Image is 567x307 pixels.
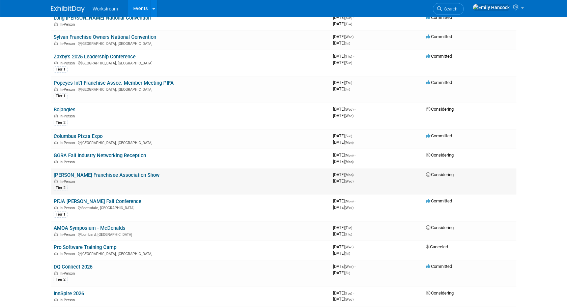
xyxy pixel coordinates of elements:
span: (Mon) [345,199,353,203]
span: Committed [426,133,452,138]
span: (Mon) [345,173,353,177]
span: In-Person [60,61,77,65]
img: In-Person Event [54,206,58,209]
div: [GEOGRAPHIC_DATA], [GEOGRAPHIC_DATA] [54,60,328,65]
a: Columbus Pizza Expo [54,133,103,139]
span: - [355,244,356,249]
span: In-Person [60,41,77,46]
span: Committed [426,34,452,39]
span: (Wed) [345,35,353,39]
span: (Fri) [345,252,350,255]
span: Search [442,6,457,11]
span: Considering [426,172,454,177]
span: [DATE] [333,244,356,249]
span: [DATE] [333,21,352,26]
span: - [353,290,354,296]
a: Long [PERSON_NAME] National Convention [54,15,151,21]
span: (Mon) [345,141,353,144]
span: [DATE] [333,40,350,46]
span: [DATE] [333,34,356,39]
span: In-Person [60,141,77,145]
span: Committed [426,15,452,20]
img: In-Person Event [54,114,58,117]
span: Considering [426,107,454,112]
img: In-Person Event [54,160,58,163]
span: Considering [426,225,454,230]
span: [DATE] [333,231,352,236]
img: In-Person Event [54,87,58,91]
span: (Wed) [345,108,353,111]
span: - [353,54,354,59]
span: In-Person [60,298,77,302]
span: Committed [426,264,452,269]
img: In-Person Event [54,252,58,255]
img: In-Person Event [54,141,58,144]
span: [DATE] [333,113,353,118]
span: (Mon) [345,153,353,157]
span: - [353,225,354,230]
span: [DATE] [333,86,350,91]
div: [GEOGRAPHIC_DATA], [GEOGRAPHIC_DATA] [54,140,328,145]
img: In-Person Event [54,22,58,26]
span: (Sun) [345,134,352,138]
span: [DATE] [333,198,356,203]
span: Considering [426,290,454,296]
span: Canceled [426,244,448,249]
span: Workstream [93,6,118,11]
div: Tier 2 [54,185,67,191]
span: - [353,133,354,138]
span: (Tue) [345,291,352,295]
span: - [353,15,354,20]
span: [DATE] [333,172,356,177]
div: Scottsdale, [GEOGRAPHIC_DATA] [54,205,328,210]
a: PFJA [PERSON_NAME] Fall Conference [54,198,141,204]
span: [DATE] [333,251,350,256]
div: Tier 2 [54,277,67,283]
span: (Wed) [345,206,353,210]
span: (Wed) [345,245,353,249]
div: Tier 1 [54,93,67,99]
span: - [355,107,356,112]
span: [DATE] [333,225,354,230]
span: (Wed) [345,265,353,269]
span: [DATE] [333,205,353,210]
div: Tier 1 [54,212,67,218]
span: [DATE] [333,80,354,85]
div: [GEOGRAPHIC_DATA], [GEOGRAPHIC_DATA] [54,86,328,92]
span: (Sun) [345,61,352,65]
span: In-Person [60,22,77,27]
span: [DATE] [333,270,350,275]
span: [DATE] [333,107,356,112]
div: Lombard, [GEOGRAPHIC_DATA] [54,231,328,237]
span: In-Person [60,271,77,276]
span: [DATE] [333,264,356,269]
span: In-Person [60,160,77,164]
span: Committed [426,198,452,203]
span: [DATE] [333,297,353,302]
span: - [355,264,356,269]
span: (Tue) [345,226,352,230]
span: [DATE] [333,152,356,158]
span: (Mon) [345,160,353,164]
a: Search [433,3,464,15]
a: Sylvan Franchise Owners National Convention [54,34,156,40]
span: In-Person [60,87,77,92]
span: (Wed) [345,114,353,118]
span: Committed [426,80,452,85]
img: In-Person Event [54,41,58,45]
img: ExhibitDay [51,6,85,12]
span: - [355,34,356,39]
span: In-Person [60,179,77,184]
span: In-Person [60,252,77,256]
a: Bojangles [54,107,76,113]
span: - [355,172,356,177]
div: [GEOGRAPHIC_DATA], [GEOGRAPHIC_DATA] [54,251,328,256]
div: Tier 2 [54,120,67,126]
span: (Sun) [345,16,352,20]
a: GGRA Fall Industry Networking Reception [54,152,146,159]
span: - [355,152,356,158]
a: Zaxby's 2025 Leadership Conference [54,54,136,60]
span: (Wed) [345,179,353,183]
a: Popeyes Int'l Franchise Assoc. Member Meeting PIFA [54,80,174,86]
a: AMOA Symposium - McDonalds [54,225,125,231]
